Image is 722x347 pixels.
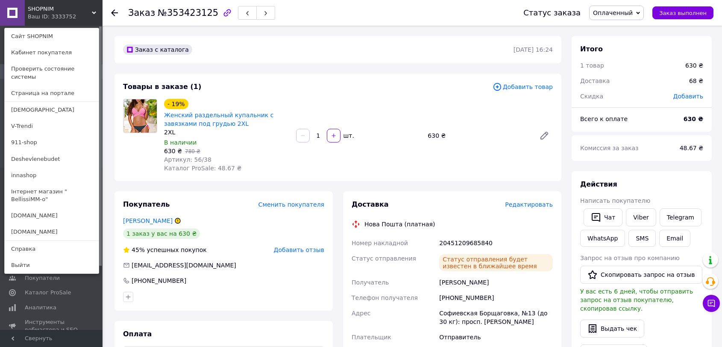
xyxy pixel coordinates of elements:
[5,102,99,118] a: [DEMOGRAPHIC_DATA]
[5,151,99,167] a: Deshevlenebudet
[111,9,118,17] div: Вернуться назад
[673,93,703,100] span: Добавить
[258,201,324,208] span: Сменить покупателя
[25,274,60,282] span: Покупатели
[580,230,625,247] a: WhatsApp
[164,112,273,127] a: Женский раздельный купальник с завязками под грудью 2XL
[660,208,701,226] a: Telegram
[628,230,656,247] button: SMS
[131,276,187,285] div: [PHONE_NUMBER]
[580,288,693,312] span: У вас есть 6 дней, чтобы отправить запрос на отзыв покупателю, скопировав ссылку.
[536,127,553,144] a: Редактировать
[5,61,99,85] a: Проверить состояние системы
[123,228,200,239] div: 1 заказ у вас на 630 ₴
[580,145,639,151] span: Комиссия за заказ
[352,255,416,262] span: Статус отправления
[505,201,553,208] span: Редактировать
[123,83,201,91] span: Товары в заказе (1)
[5,28,99,44] a: Сайт SHOPNIM
[437,305,555,329] div: Софиевская Борщаговка, №13 (до 30 кг): просп. [PERSON_NAME]
[5,134,99,151] a: 911-shop
[437,329,555,345] div: Отправитель
[28,5,92,13] span: SHOPNIM
[626,208,656,226] a: Viber
[652,6,713,19] button: Заказ выполнен
[580,255,680,261] span: Запрос на отзыв про компанию
[5,85,99,101] a: Страница на портале
[685,61,703,70] div: 630 ₴
[123,200,170,208] span: Покупатель
[580,266,702,284] button: Скопировать запрос на отзыв
[25,318,79,334] span: Инструменты вебмастера и SEO
[164,128,289,136] div: 2XL
[28,13,64,21] div: Ваш ID: 3333752
[580,77,610,84] span: Доставка
[352,200,389,208] span: Доставка
[164,156,211,163] span: Артикул: 56/38
[493,82,553,92] span: Добавить товар
[439,254,553,271] div: Статус отправления будет известен в ближайшее время
[5,224,99,240] a: [DOMAIN_NAME]
[123,217,173,224] a: [PERSON_NAME]
[580,320,644,338] button: Выдать чек
[437,275,555,290] div: [PERSON_NAME]
[593,9,633,16] span: Оплаченный
[352,294,418,301] span: Телефон получателя
[123,330,152,338] span: Оплата
[5,44,99,61] a: Кабинет покупателя
[341,131,355,140] div: шт.
[5,257,99,273] a: Выйти
[684,71,708,90] div: 68 ₴
[5,241,99,257] a: Справка
[164,99,188,109] div: - 19%
[584,208,622,226] button: Чат
[580,93,603,100] span: Скидка
[659,230,690,247] button: Email
[684,116,703,122] b: 630 ₴
[514,46,553,53] time: [DATE] 16:24
[437,290,555,305] div: [PHONE_NUMBER]
[274,246,324,253] span: Добавить отзыв
[25,289,71,297] span: Каталог ProSale
[185,148,200,154] span: 780 ₴
[128,8,155,18] span: Заказ
[523,9,581,17] div: Статус заказа
[352,279,389,286] span: Получатель
[164,139,197,146] span: В наличии
[5,184,99,208] a: Інтернет магазин " BellissiMM-o"
[352,240,408,246] span: Номер накладной
[132,246,145,253] span: 45%
[123,99,157,133] img: Женский раздельный купальник с завязками под грудью 2XL
[580,197,650,204] span: Написать покупателю
[362,220,437,228] div: Нова Пошта (платная)
[123,44,192,55] div: Заказ с каталога
[5,167,99,184] a: innashop
[703,295,720,312] button: Чат с покупателем
[580,116,628,122] span: Всего к оплате
[123,246,207,254] div: успешных покупок
[164,148,182,154] span: 630 ₴
[5,208,99,224] a: [DOMAIN_NAME]
[352,310,370,317] span: Адрес
[580,180,617,188] span: Действия
[680,145,703,151] span: 48.67 ₴
[5,118,99,134] a: V-Trendi
[659,10,707,16] span: Заказ выполнен
[164,165,241,172] span: Каталог ProSale: 48.67 ₴
[424,130,532,142] div: 630 ₴
[580,45,603,53] span: Итого
[158,8,218,18] span: №353423125
[437,235,555,251] div: 20451209685840
[580,62,604,69] span: 1 товар
[352,334,391,341] span: Плательщик
[25,304,56,311] span: Аналитика
[132,262,236,269] span: [EMAIL_ADDRESS][DOMAIN_NAME]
